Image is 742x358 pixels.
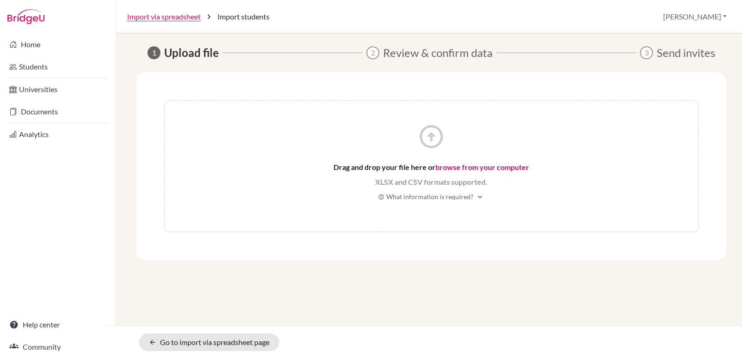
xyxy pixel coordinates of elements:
a: browse from your computer [435,163,529,171]
a: Community [2,338,114,356]
span: Review & confirm data [383,44,493,61]
a: Universities [2,80,114,99]
i: arrow_back [149,339,156,346]
span: 1 [147,46,160,59]
i: chevron_right [205,12,214,21]
span: Upload file [164,44,219,61]
span: Import students [217,11,269,22]
button: [PERSON_NAME] [659,8,731,25]
span: Send invites [657,44,715,61]
i: help_outline [378,194,384,200]
span: What information is required? [386,192,473,201]
img: Bridge-U [7,9,45,24]
span: Drag and drop your file here or [333,162,529,173]
a: Help center [2,315,114,334]
span: 2 [366,46,379,59]
span: 3 [640,46,653,59]
a: Go to import via spreadsheet page [139,333,279,351]
i: arrow_circle_up [417,123,445,151]
a: Documents [2,102,114,121]
a: Analytics [2,125,114,144]
i: Expand more [475,192,485,201]
a: Home [2,35,114,54]
button: What information is required?Expand more [377,191,485,202]
a: Import via spreadsheet [127,11,201,22]
a: Students [2,57,114,76]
